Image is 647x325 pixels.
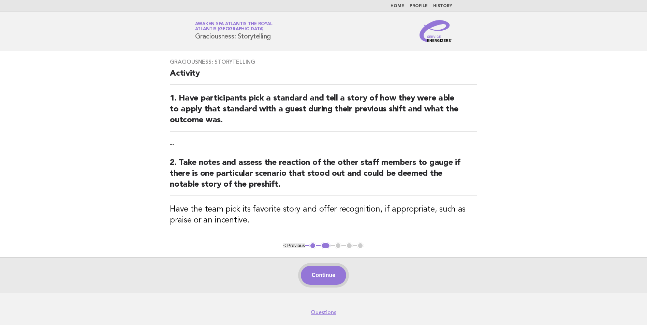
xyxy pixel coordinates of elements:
h2: Activity [170,68,477,85]
button: 2 [321,242,330,249]
button: 1 [309,242,316,249]
img: Service Energizers [420,20,452,42]
a: Profile [410,4,428,8]
p: -- [170,140,477,149]
span: Atlantis [GEOGRAPHIC_DATA] [195,27,264,32]
button: Continue [301,266,346,285]
h3: Have the team pick its favorite story and offer recognition, if appropriate, such as praise or an... [170,204,477,226]
a: History [433,4,452,8]
a: Awaken SPA Atlantis the RoyalAtlantis [GEOGRAPHIC_DATA] [195,22,273,31]
a: Questions [311,309,336,316]
button: < Previous [283,243,305,248]
h1: Graciousness: Storytelling [195,22,273,40]
h2: 2. Take notes and assess the reaction of the other staff members to gauge if there is one particu... [170,157,477,196]
h2: 1. Have participants pick a standard and tell a story of how they were able to apply that standar... [170,93,477,131]
a: Home [391,4,404,8]
h3: Graciousness: Storytelling [170,59,477,65]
